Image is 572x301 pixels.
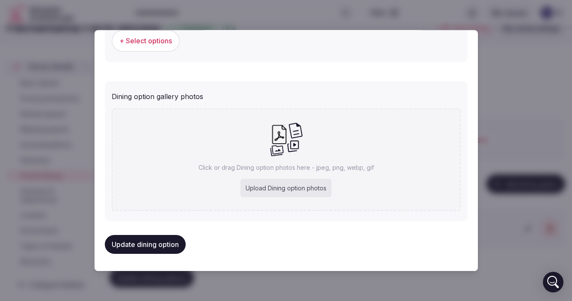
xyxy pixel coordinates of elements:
[105,235,186,254] button: Update dining option
[199,163,374,172] p: Click or drag Dining option photos here - jpeg, png, webp, gif
[119,36,172,46] span: + Select options
[240,179,332,198] div: Upload Dining option photos
[112,88,461,102] div: Dining option gallery photos
[112,30,180,52] button: + Select options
